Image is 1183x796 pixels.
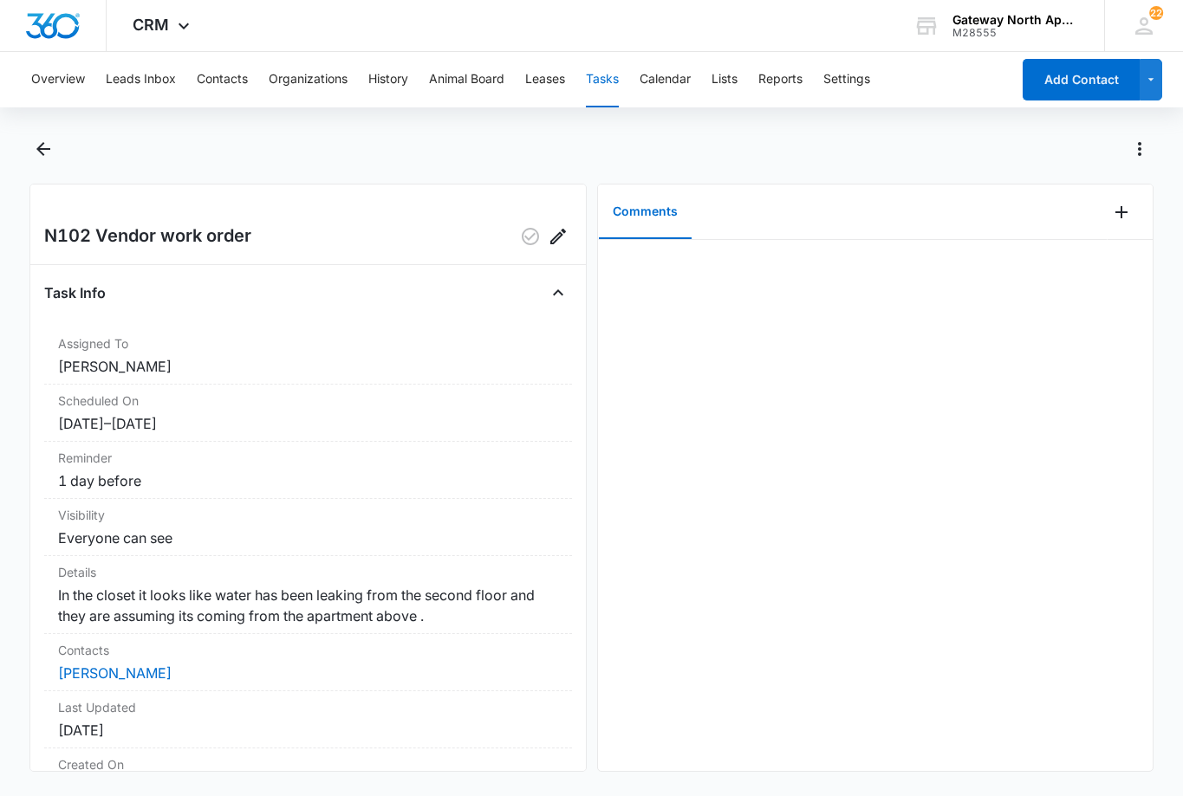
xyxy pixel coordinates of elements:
[58,720,557,741] dd: [DATE]
[952,13,1079,27] div: account name
[58,334,557,353] dt: Assigned To
[133,16,169,34] span: CRM
[58,698,557,716] dt: Last Updated
[44,385,571,442] div: Scheduled On[DATE]–[DATE]
[58,392,557,410] dt: Scheduled On
[44,327,571,385] div: Assigned To[PERSON_NAME]
[429,52,504,107] button: Animal Board
[952,27,1079,39] div: account id
[31,52,85,107] button: Overview
[44,691,571,748] div: Last Updated[DATE]
[58,641,557,659] dt: Contacts
[269,52,348,107] button: Organizations
[44,282,106,303] h4: Task Info
[544,223,572,250] button: Edit
[44,556,571,634] div: DetailsIn the closet it looks like water has been leaking from the second floor and they are assu...
[58,470,557,491] dd: 1 day before
[712,52,738,107] button: Lists
[599,185,692,239] button: Comments
[823,52,870,107] button: Settings
[58,449,557,467] dt: Reminder
[58,356,557,377] dd: [PERSON_NAME]
[197,52,248,107] button: Contacts
[58,585,557,626] dd: In the closet it looks like water has been leaking from the second floor and they are assuming it...
[640,52,691,107] button: Calendar
[586,52,619,107] button: Tasks
[758,52,803,107] button: Reports
[1108,198,1135,226] button: Add Comment
[44,499,571,556] div: VisibilityEveryone can see
[544,279,572,307] button: Close
[44,223,251,250] h2: N102 Vendor work order
[58,527,557,548] dd: Everyone can see
[58,664,172,682] a: [PERSON_NAME]
[368,52,408,107] button: History
[58,506,557,524] dt: Visibility
[58,563,557,581] dt: Details
[58,755,557,773] dt: Created On
[1149,6,1163,20] span: 22
[44,634,571,691] div: Contacts[PERSON_NAME]
[106,52,176,107] button: Leads Inbox
[29,135,56,163] button: Back
[44,442,571,499] div: Reminder1 day before
[1149,6,1163,20] div: notifications count
[58,413,557,434] dd: [DATE] – [DATE]
[525,52,565,107] button: Leases
[1023,59,1140,100] button: Add Contact
[1126,135,1154,163] button: Actions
